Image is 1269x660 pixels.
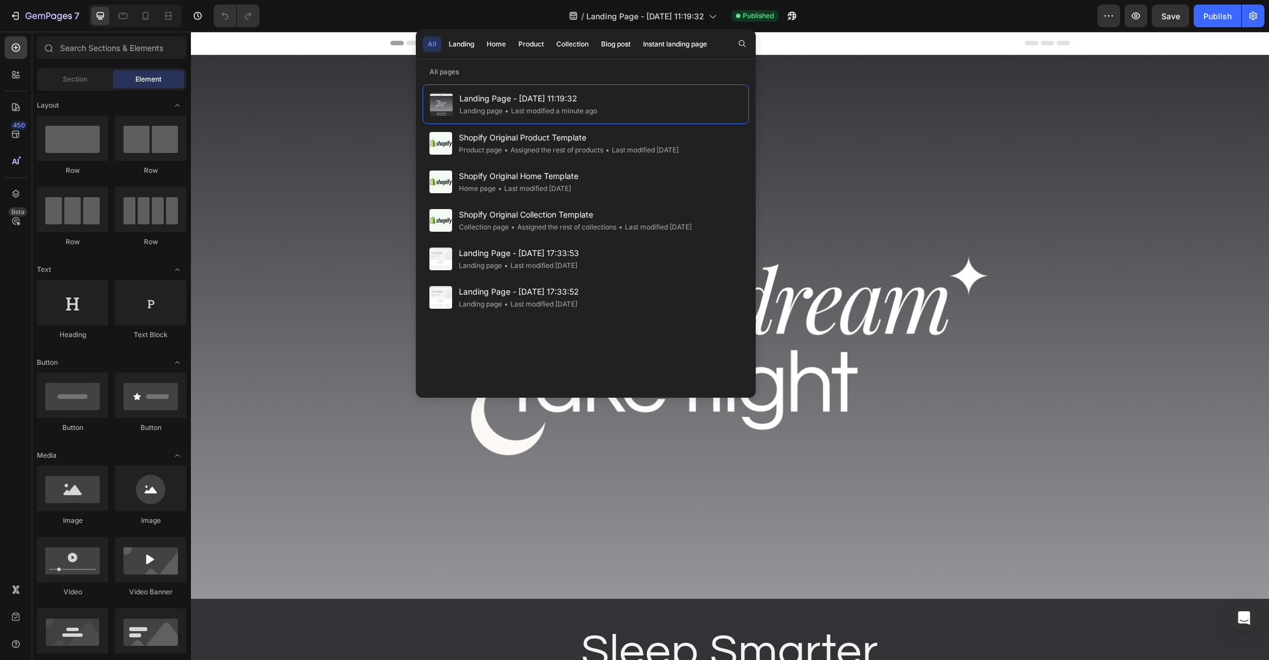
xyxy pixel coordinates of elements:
div: Product [518,39,544,49]
div: Last modified [DATE] [616,222,692,233]
div: 450 [11,121,27,130]
div: Last modified [DATE] [603,144,679,156]
span: • [504,146,508,154]
span: • [505,107,509,115]
span: Landing Page - [DATE] 11:19:32 [459,92,597,105]
span: Section [63,74,87,84]
div: Landing page [459,299,502,310]
span: • [606,146,610,154]
button: All [423,36,441,52]
span: Published [743,11,774,21]
div: Product page [459,144,502,156]
span: Button [37,357,58,368]
span: Shopify Original Collection Template [459,208,692,222]
p: All pages [416,66,756,78]
div: Assigned the rest of products [502,144,603,156]
button: Product [513,36,549,52]
div: Blog post [601,39,631,49]
div: Landing [449,39,474,49]
div: Last modified [DATE] [496,183,571,194]
span: • [498,184,502,193]
span: Element [135,74,161,84]
span: Landing Page - [DATE] 17:33:53 [459,246,579,260]
div: Heading [37,330,108,340]
span: Toggle open [168,96,186,114]
span: Save [1161,11,1180,21]
span: / [581,10,584,22]
span: • [504,261,508,270]
div: Instant landing page [643,39,707,49]
button: Instant landing page [638,36,712,52]
div: Button [115,423,186,433]
div: Undo/Redo [214,5,259,27]
div: Home [487,39,506,49]
span: Media [37,450,57,461]
div: Text Block [115,330,186,340]
button: Publish [1194,5,1241,27]
div: Open Intercom Messenger [1230,604,1258,632]
button: Home [482,36,511,52]
div: Row [115,165,186,176]
button: 7 [5,5,84,27]
span: Toggle open [168,261,186,279]
div: Row [37,237,108,247]
span: Landing Page - [DATE] 17:33:52 [459,285,579,299]
h2: Sleep Smarter [199,590,879,651]
div: Last modified [DATE] [502,299,577,310]
div: Video [37,587,108,597]
div: Last modified [DATE] [502,260,577,271]
div: All [428,39,436,49]
div: Home page [459,183,496,194]
button: Blog post [596,36,636,52]
div: Row [37,165,108,176]
span: Shopify Original Home Template [459,169,578,183]
div: Button [37,423,108,433]
span: Layout [37,100,59,110]
span: Landing Page - [DATE] 11:19:32 [586,10,704,22]
span: Toggle open [168,354,186,372]
button: Save [1152,5,1189,27]
div: Last modified a minute ago [503,105,597,117]
input: Search Sections & Elements [37,36,186,59]
span: • [619,223,623,231]
div: Collection page [459,222,509,233]
button: Collection [551,36,594,52]
span: • [511,223,515,231]
iframe: Design area [191,32,1269,660]
span: Shopify Original Product Template [459,131,679,144]
p: 7 [74,9,79,23]
span: Toggle open [168,446,186,465]
div: Landing page [459,105,503,117]
div: Publish [1203,10,1232,22]
button: Landing [444,36,479,52]
div: Assigned the rest of collections [509,222,616,233]
div: Video Banner [115,587,186,597]
div: Row [115,237,186,247]
div: Beta [8,207,27,216]
div: Landing page [459,260,502,271]
div: Collection [556,39,589,49]
span: Text [37,265,51,275]
div: Image [37,516,108,526]
span: • [504,300,508,308]
div: Image [115,516,186,526]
